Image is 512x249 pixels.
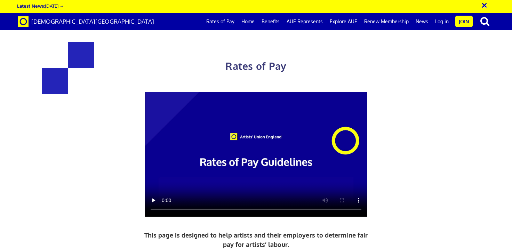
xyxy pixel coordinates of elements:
a: AUE Represents [283,13,326,30]
a: Home [238,13,258,30]
a: Explore AUE [326,13,361,30]
a: Latest News:[DATE] → [17,3,64,9]
a: Benefits [258,13,283,30]
a: News [412,13,432,30]
a: Renew Membership [361,13,412,30]
button: search [474,14,496,29]
a: Log in [432,13,452,30]
strong: Latest News: [17,3,45,9]
span: [DEMOGRAPHIC_DATA][GEOGRAPHIC_DATA] [31,18,154,25]
span: Rates of Pay [225,60,286,72]
a: Join [455,16,473,27]
a: Rates of Pay [203,13,238,30]
a: Brand [DEMOGRAPHIC_DATA][GEOGRAPHIC_DATA] [13,13,159,30]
